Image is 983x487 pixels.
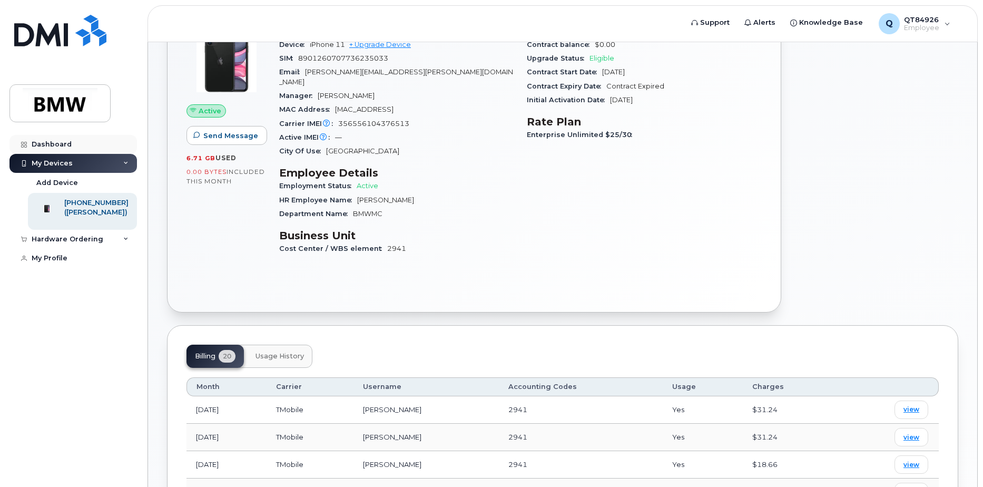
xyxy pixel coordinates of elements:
span: used [215,154,237,162]
a: view [894,428,928,446]
span: Contract balance [527,41,595,48]
span: — [335,133,342,141]
span: Support [700,17,730,28]
span: Carrier IMEI [279,120,338,128]
th: Accounting Codes [499,377,663,396]
span: 2941 [508,405,527,414]
span: MAC Address [279,105,335,113]
td: Yes [663,451,743,479]
img: iPhone_11.jpg [195,31,258,94]
span: HR Employee Name [279,196,357,204]
span: $0.00 [595,41,615,48]
div: $31.24 [752,405,828,415]
span: Department Name [279,210,353,218]
span: view [903,460,919,470]
td: [DATE] [186,396,267,424]
td: [PERSON_NAME] [353,424,499,451]
span: 6.71 GB [186,154,215,162]
span: QT84926 [904,15,939,24]
td: TMobile [267,424,353,451]
div: $18.66 [752,460,828,470]
span: Employment Status [279,182,357,190]
span: 0.00 Bytes [186,168,227,176]
span: Contract Expiry Date [527,82,606,90]
span: Eligible [589,54,614,62]
span: City Of Use [279,147,326,155]
h3: Business Unit [279,229,514,242]
a: + Upgrade Device [349,41,411,48]
span: Active [199,106,221,116]
th: Usage [663,377,743,396]
span: SIM [279,54,298,62]
span: 2941 [508,460,527,469]
span: Cost Center / WBS element [279,245,387,252]
td: [DATE] [186,451,267,479]
td: Yes [663,396,743,424]
span: Email [279,68,305,76]
div: QT84926 [871,13,958,34]
span: 356556104376513 [338,120,409,128]
span: Enterprise Unlimited $25/30 [527,131,637,139]
span: Device [279,41,310,48]
td: [PERSON_NAME] [353,396,499,424]
th: Username [353,377,499,396]
td: TMobile [267,396,353,424]
span: view [903,433,919,442]
td: Yes [663,424,743,451]
span: Active IMEI [279,133,335,141]
span: view [903,405,919,414]
span: Employee [904,24,939,32]
span: [GEOGRAPHIC_DATA] [326,147,399,155]
span: Q [886,17,893,30]
span: Initial Activation Date [527,96,610,104]
span: Knowledge Base [799,17,863,28]
span: 8901260707736235033 [298,54,388,62]
span: [DATE] [602,68,625,76]
a: Knowledge Base [783,12,870,33]
a: Support [684,12,737,33]
th: Month [186,377,267,396]
th: Carrier [267,377,353,396]
span: Contract Start Date [527,68,602,76]
td: [DATE] [186,424,267,451]
span: [PERSON_NAME] [318,92,375,100]
a: view [894,455,928,474]
h3: Rate Plan [527,115,762,128]
td: TMobile [267,451,353,479]
span: Active [357,182,378,190]
h3: Employee Details [279,167,514,179]
span: BMWMC [353,210,382,218]
button: Send Message [186,126,267,145]
th: Charges [743,377,838,396]
div: $31.24 [752,432,828,442]
a: Alerts [737,12,783,33]
span: Usage History [255,352,304,361]
td: [PERSON_NAME] [353,451,499,479]
span: Alerts [753,17,775,28]
span: [PERSON_NAME][EMAIL_ADDRESS][PERSON_NAME][DOMAIN_NAME] [279,68,513,85]
span: Send Message [203,131,258,141]
span: iPhone 11 [310,41,345,48]
span: 2941 [387,245,406,252]
span: included this month [186,168,265,185]
span: [MAC_ADDRESS] [335,105,394,113]
span: [PERSON_NAME] [357,196,414,204]
iframe: Messenger Launcher [937,441,975,479]
span: [DATE] [610,96,633,104]
span: Contract Expired [606,82,664,90]
span: Upgrade Status [527,54,589,62]
span: 2941 [508,433,527,441]
span: Manager [279,92,318,100]
a: view [894,401,928,419]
